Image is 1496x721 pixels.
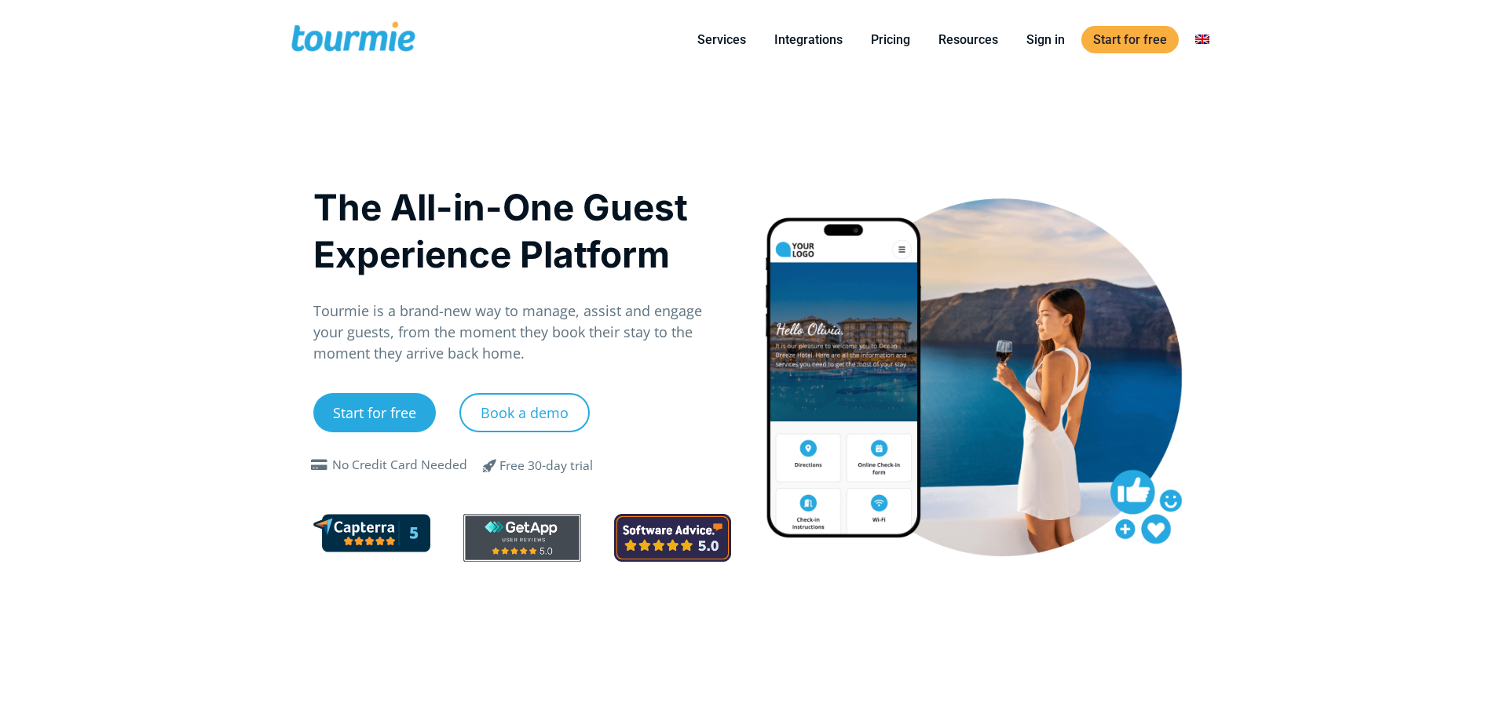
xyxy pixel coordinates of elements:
[499,457,593,475] div: Free 30-day trial
[927,30,1010,49] a: Resources
[1081,26,1179,53] a: Start for free
[313,184,732,278] h1: The All-in-One Guest Experience Platform
[471,456,509,475] span: 
[459,393,590,432] a: Book a demo
[307,459,332,472] span: 
[763,30,854,49] a: Integrations
[332,456,467,475] div: No Credit Card Needed
[313,393,436,432] a: Start for free
[686,30,758,49] a: Services
[1015,30,1077,49] a: Sign in
[859,30,922,49] a: Pricing
[313,300,732,364] p: Tourmie is a brand-new way to manage, assist and engage your guests, from the moment they book th...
